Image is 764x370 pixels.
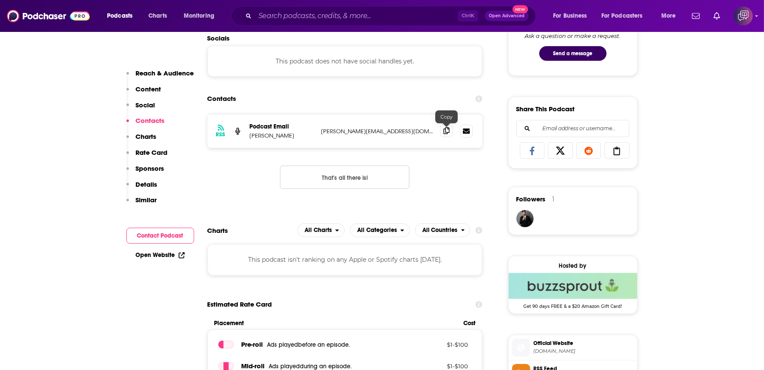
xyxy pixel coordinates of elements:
[689,9,703,23] a: Show notifications dropdown
[516,105,575,113] h3: Share This Podcast
[553,195,555,203] div: 1
[297,223,345,237] button: open menu
[184,10,214,22] span: Monitoring
[509,299,637,309] span: Get 90 days FREE & a $20 Amazon Gift Card!
[534,339,634,347] span: Official Website
[415,223,471,237] h2: Countries
[208,226,228,235] h2: Charts
[148,10,167,22] span: Charts
[280,166,409,189] button: Nothing here.
[553,10,587,22] span: For Business
[412,363,468,370] p: $ 1 - $ 100
[520,142,545,159] a: Share on Facebook
[734,6,753,25] img: User Profile
[576,142,601,159] a: Share on Reddit
[512,339,634,357] a: Official Website[DOMAIN_NAME]
[357,227,397,233] span: All Categories
[710,9,723,23] a: Show notifications dropdown
[435,110,458,123] div: Copy
[269,363,352,370] span: Ads played during an episode .
[350,223,410,237] h2: Categories
[126,228,194,244] button: Contact Podcast
[143,9,172,23] a: Charts
[661,10,676,22] span: More
[734,6,753,25] button: Show profile menu
[604,142,629,159] a: Copy Link
[655,9,687,23] button: open menu
[547,9,598,23] button: open menu
[136,69,194,77] p: Reach & Audience
[126,148,168,164] button: Rate Card
[267,341,350,348] span: Ads played before an episode .
[525,32,621,39] div: Ask a question or make a request.
[136,148,168,157] p: Rate Card
[512,5,528,13] span: New
[350,223,410,237] button: open menu
[241,362,264,370] span: Mid -roll
[250,123,314,130] p: Podcast Email
[208,244,483,275] div: This podcast isn't ranking on any Apple or Spotify charts [DATE].
[734,6,753,25] span: Logged in as corioliscompany
[136,196,157,204] p: Similar
[126,164,164,180] button: Sponsors
[305,227,332,233] span: All Charts
[539,46,607,61] button: Send a message
[136,132,157,141] p: Charts
[126,132,157,148] button: Charts
[126,101,155,117] button: Social
[509,273,637,299] img: Buzzsprout Deal: Get 90 days FREE & a $20 Amazon Gift Card!
[534,348,634,354] span: ceopeek.com
[126,116,165,132] button: Contacts
[136,85,161,93] p: Content
[239,6,544,26] div: Search podcasts, credits, & more...
[321,128,434,135] p: [PERSON_NAME][EMAIL_ADDRESS][DOMAIN_NAME]
[415,223,471,237] button: open menu
[126,196,157,212] button: Similar
[422,227,458,233] span: All Countries
[524,120,622,137] input: Email address or username...
[136,164,164,172] p: Sponsors
[216,131,226,138] h3: RSS
[250,132,314,139] p: [PERSON_NAME]
[516,210,534,227] img: JohirMia
[601,10,643,22] span: For Podcasters
[208,46,483,77] div: This podcast does not have social handles yet.
[107,10,132,22] span: Podcasts
[509,273,637,308] a: Buzzsprout Deal: Get 90 days FREE & a $20 Amazon Gift Card!
[126,180,157,196] button: Details
[208,34,483,42] h2: Socials
[136,116,165,125] p: Contacts
[136,101,155,109] p: Social
[458,10,478,22] span: Ctrl K
[126,85,161,101] button: Content
[509,262,637,270] div: Hosted by
[489,14,525,18] span: Open Advanced
[208,91,236,107] h2: Contacts
[516,120,629,137] div: Search followers
[136,180,157,188] p: Details
[136,251,185,259] a: Open Website
[485,11,528,21] button: Open AdvancedNew
[178,9,226,23] button: open menu
[208,296,272,313] span: Estimated Rate Card
[297,223,345,237] h2: Platforms
[126,69,194,85] button: Reach & Audience
[548,142,573,159] a: Share on X/Twitter
[241,340,263,348] span: Pre -roll
[412,341,468,348] p: $ 1 - $ 100
[255,9,458,23] input: Search podcasts, credits, & more...
[7,8,90,24] img: Podchaser - Follow, Share and Rate Podcasts
[516,195,546,203] span: Followers
[101,9,144,23] button: open menu
[463,320,475,327] span: Cost
[214,320,456,327] span: Placement
[596,9,655,23] button: open menu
